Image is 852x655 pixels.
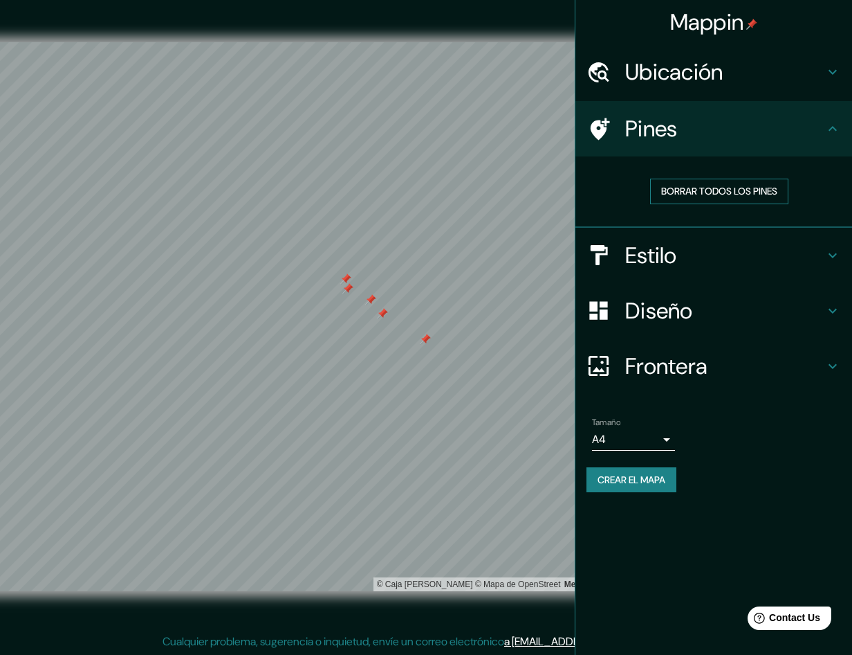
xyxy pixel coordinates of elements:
[650,179,788,204] button: Borrar todos los pines
[598,472,665,489] font: Crear el mapa
[163,634,685,650] p: Cualquier problema, sugerencia o inquietud, envíe un correo electrónico .
[586,467,676,493] button: Crear el mapa
[670,8,744,37] font: Mappin
[575,283,852,339] div: Diseño
[504,634,683,649] a: a [EMAIL_ADDRESS][DOMAIN_NAME]
[625,242,824,269] h4: Estilo
[729,601,837,640] iframe: Help widget launcher
[592,416,620,428] label: Tamaño
[592,429,675,451] div: A4
[575,44,852,100] div: Ubicación
[575,228,852,283] div: Estilo
[575,101,852,156] div: Pines
[377,580,473,589] a: Caja de mapa
[661,183,777,200] font: Borrar todos los pines
[625,58,824,86] h4: Ubicación
[564,580,634,589] a: Map feedback
[575,339,852,394] div: Frontera
[625,115,824,143] h4: Pines
[625,297,824,325] h4: Diseño
[625,352,824,380] h4: Frontera
[746,19,757,30] img: pin-icon.png
[475,580,561,589] a: Mapa de OpenStreet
